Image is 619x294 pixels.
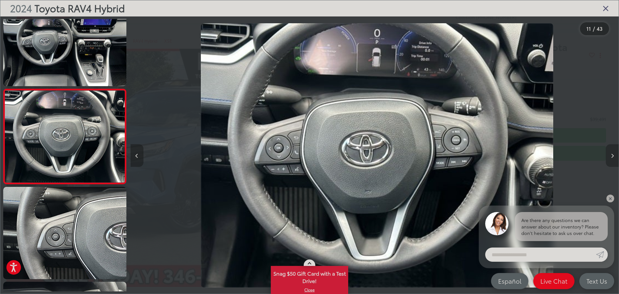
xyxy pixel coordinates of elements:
button: Previous image [131,144,143,167]
i: Close gallery [603,4,609,12]
img: Agent profile photo [485,212,508,235]
span: Español [495,277,525,285]
span: Text Us [583,277,610,285]
span: Toyota RAV4 Hybrid [34,1,125,15]
a: Live Chat [533,273,575,289]
img: 2024 Toyota RAV4 Hybrid XSE [201,23,553,288]
a: Text Us [579,273,614,289]
span: / [592,26,595,31]
span: 43 [597,25,603,32]
span: Live Chat [537,277,571,285]
img: 2024 Toyota RAV4 Hybrid XSE [4,91,126,182]
span: 2024 [10,1,32,15]
img: 2024 Toyota RAV4 Hybrid XSE [2,186,127,280]
span: 11 [586,25,591,32]
span: Snag $50 Gift Card with a Test Drive! [271,267,348,286]
input: Enter your message [485,248,596,262]
a: Español [491,273,528,289]
button: Next image [606,144,619,167]
div: Are there any questions we can answer about our inventory? Please don't hesitate to ask us over c... [515,212,608,241]
a: Submit [596,248,608,262]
